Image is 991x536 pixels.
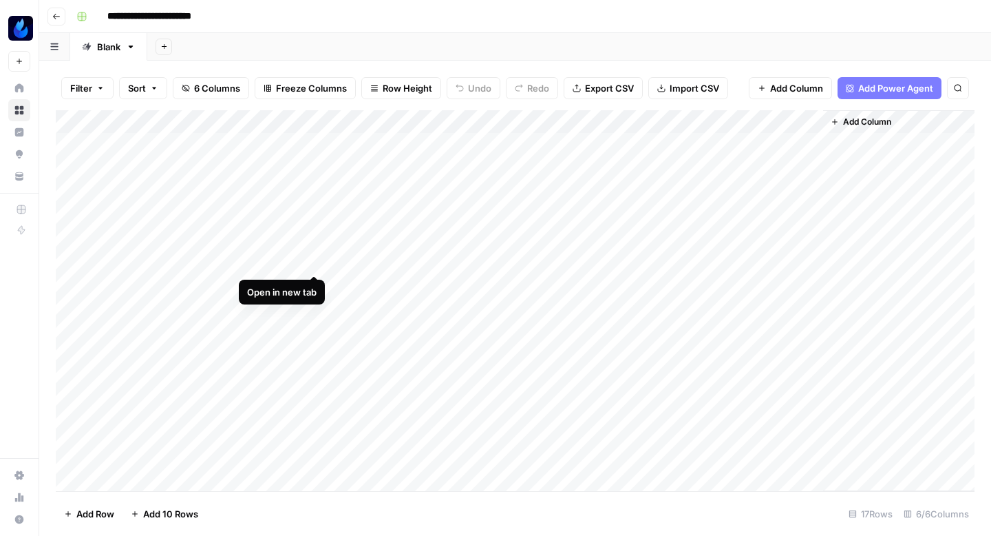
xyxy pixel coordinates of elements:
[119,77,167,99] button: Sort
[8,508,30,530] button: Help + Support
[648,77,728,99] button: Import CSV
[858,81,933,95] span: Add Power Agent
[361,77,441,99] button: Row Height
[143,507,198,521] span: Add 10 Rows
[838,77,941,99] button: Add Power Agent
[8,464,30,486] a: Settings
[8,77,30,99] a: Home
[8,486,30,508] a: Usage
[749,77,832,99] button: Add Column
[825,113,897,131] button: Add Column
[8,99,30,121] a: Browse
[97,40,120,54] div: Blank
[122,503,206,525] button: Add 10 Rows
[8,11,30,45] button: Workspace: AgentFire Content
[506,77,558,99] button: Redo
[76,507,114,521] span: Add Row
[247,285,317,299] div: Open in new tab
[70,81,92,95] span: Filter
[194,81,240,95] span: 6 Columns
[61,77,114,99] button: Filter
[128,81,146,95] span: Sort
[70,33,147,61] a: Blank
[447,77,500,99] button: Undo
[8,16,33,41] img: AgentFire Content Logo
[564,77,643,99] button: Export CSV
[276,81,347,95] span: Freeze Columns
[8,165,30,187] a: Your Data
[468,81,491,95] span: Undo
[8,143,30,165] a: Opportunities
[8,121,30,143] a: Insights
[255,77,356,99] button: Freeze Columns
[527,81,549,95] span: Redo
[843,503,898,525] div: 17 Rows
[898,503,974,525] div: 6/6 Columns
[770,81,823,95] span: Add Column
[56,503,122,525] button: Add Row
[383,81,432,95] span: Row Height
[843,116,891,128] span: Add Column
[173,77,249,99] button: 6 Columns
[670,81,719,95] span: Import CSV
[585,81,634,95] span: Export CSV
